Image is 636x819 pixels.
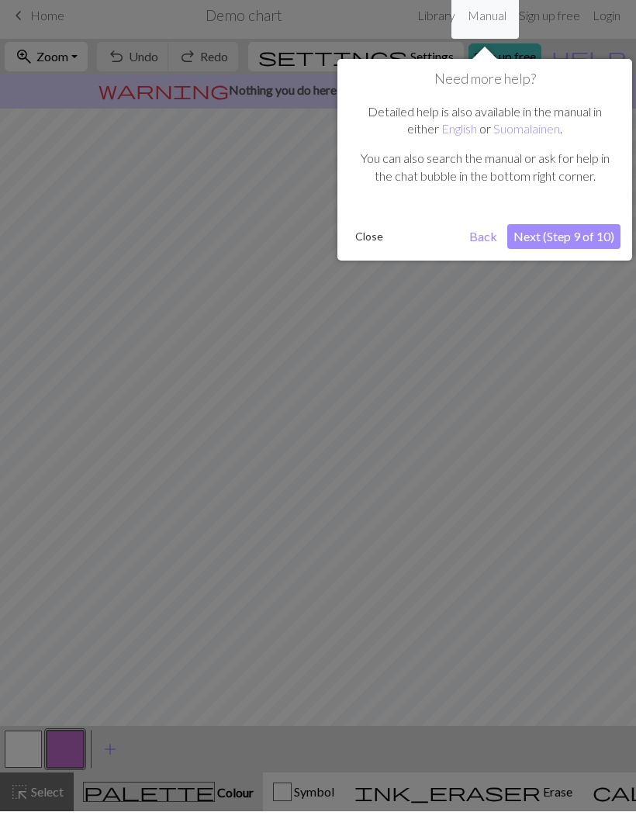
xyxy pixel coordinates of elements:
[337,67,632,268] div: Need more help?
[349,78,620,95] h1: Need more help?
[357,157,613,192] p: You can also search the manual or ask for help in the chat bubble in the bottom right corner.
[357,111,613,146] p: Detailed help is also available in the manual in either or .
[441,129,477,143] a: English
[493,129,560,143] a: Suomalainen
[507,232,620,257] button: Next (Step 9 of 10)
[349,233,389,256] button: Close
[463,232,503,257] button: Back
